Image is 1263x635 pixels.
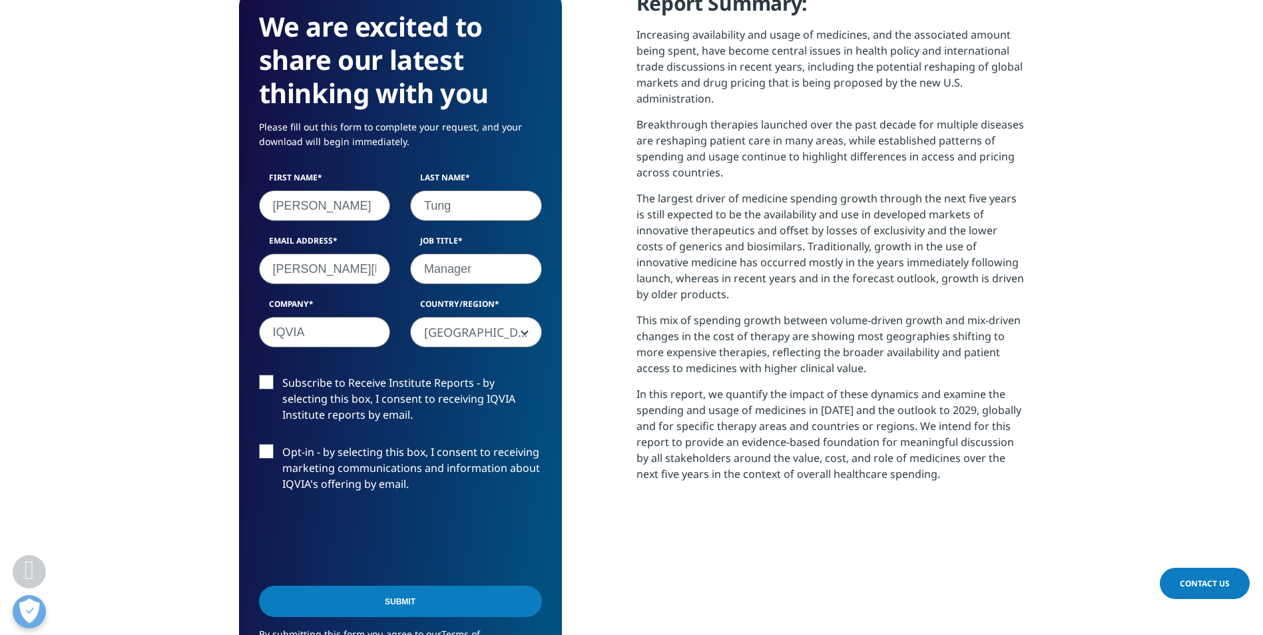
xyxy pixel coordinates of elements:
[259,375,542,430] label: Subscribe to Receive Institute Reports - by selecting this box, I consent to receiving IQVIA Inst...
[636,27,1025,116] p: Increasing availability and usage of medicines, and the associated amount being spent, have becom...
[259,172,391,190] label: First Name
[410,235,542,254] label: Job Title
[259,586,542,617] input: Submit
[259,10,542,110] h3: We are excited to share our latest thinking with you
[259,120,542,159] p: Please fill out this form to complete your request, and your download will begin immediately.
[636,312,1025,386] p: This mix of spending growth between volume-driven growth and mix-driven changes in the cost of th...
[636,386,1025,492] p: In this report, we quantify the impact of these dynamics and examine the spending and usage of me...
[410,298,542,317] label: Country/Region
[411,317,541,348] span: Taiwan
[410,172,542,190] label: Last Name
[13,595,46,628] button: Open Preferences
[636,190,1025,312] p: The largest driver of medicine spending growth through the next five years is still expected to b...
[259,235,391,254] label: Email Address
[259,513,461,565] iframe: reCAPTCHA
[636,116,1025,190] p: Breakthrough therapies launched over the past decade for multiple diseases are reshaping patient ...
[259,444,542,499] label: Opt-in - by selecting this box, I consent to receiving marketing communications and information a...
[1160,568,1250,599] a: Contact Us
[410,317,542,347] span: Taiwan
[259,298,391,317] label: Company
[1180,578,1230,589] span: Contact Us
